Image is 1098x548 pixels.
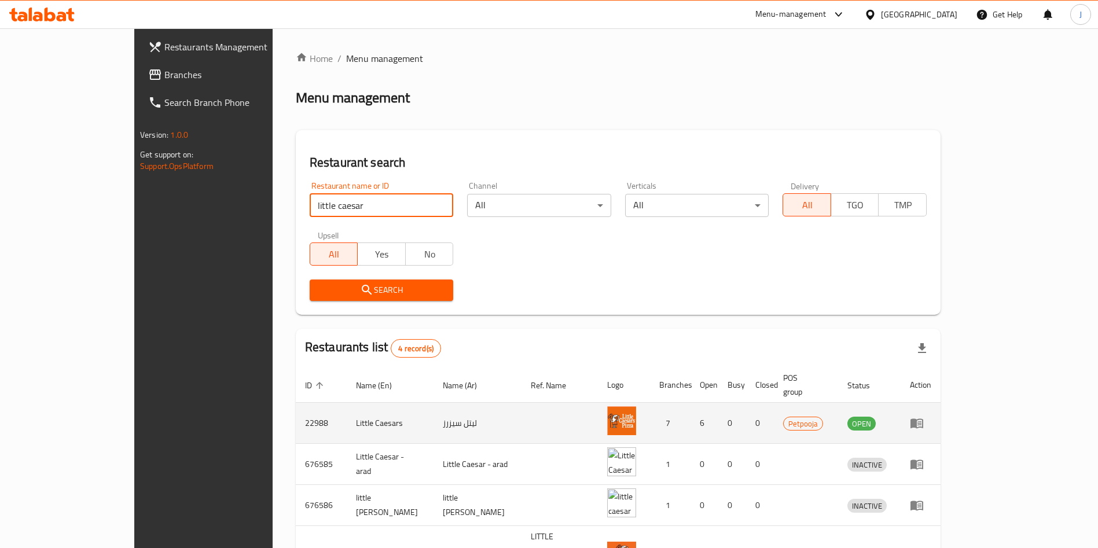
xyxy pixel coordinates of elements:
span: All [315,246,354,263]
td: 676586 [296,485,347,526]
div: Menu-management [755,8,827,21]
img: Little Caesars [607,406,636,435]
button: No [405,242,454,266]
a: Branches [139,61,318,89]
span: Status [847,378,885,392]
li: / [337,52,341,65]
button: All [310,242,358,266]
span: POS group [783,371,824,399]
div: Export file [908,334,936,362]
span: ID [305,378,327,392]
span: TGO [836,197,875,214]
td: 0 [691,444,718,485]
span: Get support on: [140,147,193,162]
span: OPEN [847,417,876,431]
td: 6 [691,403,718,444]
h2: Restaurant search [310,154,927,171]
h2: Menu management [296,89,410,107]
div: Menu [910,498,931,512]
span: J [1079,8,1082,21]
button: All [783,193,831,216]
th: Closed [746,367,774,403]
span: Search Branch Phone [164,95,309,109]
td: little [PERSON_NAME] [347,485,434,526]
a: Restaurants Management [139,33,318,61]
span: INACTIVE [847,499,887,513]
th: Logo [598,367,650,403]
th: Busy [718,367,746,403]
label: Upsell [318,231,339,239]
span: All [788,197,827,214]
span: TMP [883,197,922,214]
td: Little Caesar - arad [434,444,522,485]
img: Little Caesar - arad [607,447,636,476]
td: 0 [746,444,774,485]
div: Total records count [391,339,441,358]
span: No [410,246,449,263]
span: Menu management [346,52,423,65]
img: little caesar - Malikya [607,488,636,517]
h2: Restaurants list [305,339,441,358]
input: Search for restaurant name or ID.. [310,194,454,217]
a: Search Branch Phone [139,89,318,116]
div: All [625,194,769,217]
td: 1 [650,485,691,526]
span: 4 record(s) [391,343,440,354]
span: Ref. Name [531,378,581,392]
td: 0 [746,403,774,444]
td: little [PERSON_NAME] [434,485,522,526]
td: 0 [718,444,746,485]
button: TGO [831,193,879,216]
span: Yes [362,246,401,263]
button: TMP [878,193,927,216]
td: 22988 [296,403,347,444]
td: 0 [746,485,774,526]
td: 1 [650,444,691,485]
span: INACTIVE [847,458,887,472]
td: Little Caesar - arad [347,444,434,485]
span: Search [319,283,445,297]
th: Open [691,367,718,403]
button: Search [310,279,454,301]
td: 0 [718,485,746,526]
span: Name (Ar) [443,378,492,392]
span: Version: [140,127,168,142]
span: Branches [164,68,309,82]
td: 7 [650,403,691,444]
nav: breadcrumb [296,52,941,65]
td: 0 [691,485,718,526]
a: Support.OpsPlatform [140,159,214,174]
span: Petpooja [784,417,822,431]
span: Restaurants Management [164,40,309,54]
span: 1.0.0 [170,127,188,142]
span: Name (En) [356,378,407,392]
td: 676585 [296,444,347,485]
td: ليتل سيزرز [434,403,522,444]
td: 0 [718,403,746,444]
td: Little Caesars [347,403,434,444]
div: Menu [910,457,931,471]
button: Yes [357,242,406,266]
label: Delivery [791,182,820,190]
th: Branches [650,367,691,403]
div: [GEOGRAPHIC_DATA] [881,8,957,21]
div: All [467,194,611,217]
th: Action [901,367,941,403]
